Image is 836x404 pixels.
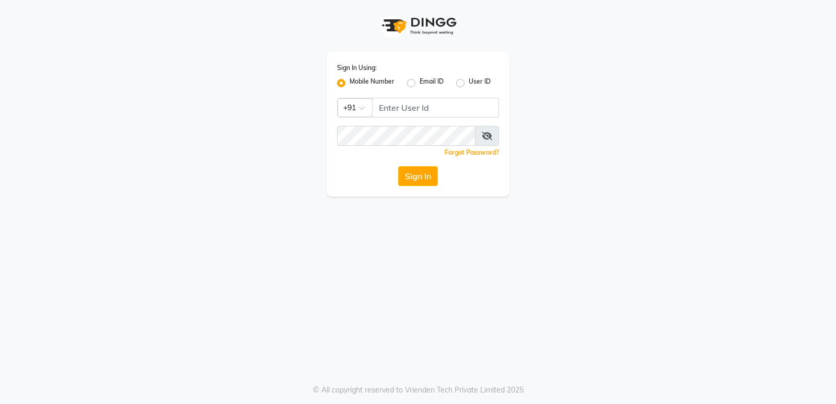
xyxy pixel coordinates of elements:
label: Mobile Number [350,77,394,89]
label: Email ID [420,77,444,89]
label: User ID [469,77,491,89]
label: Sign In Using: [337,63,377,73]
input: Username [337,126,475,146]
button: Sign In [398,166,438,186]
input: Username [372,98,499,118]
a: Forgot Password? [445,148,499,156]
img: logo1.svg [376,10,460,41]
